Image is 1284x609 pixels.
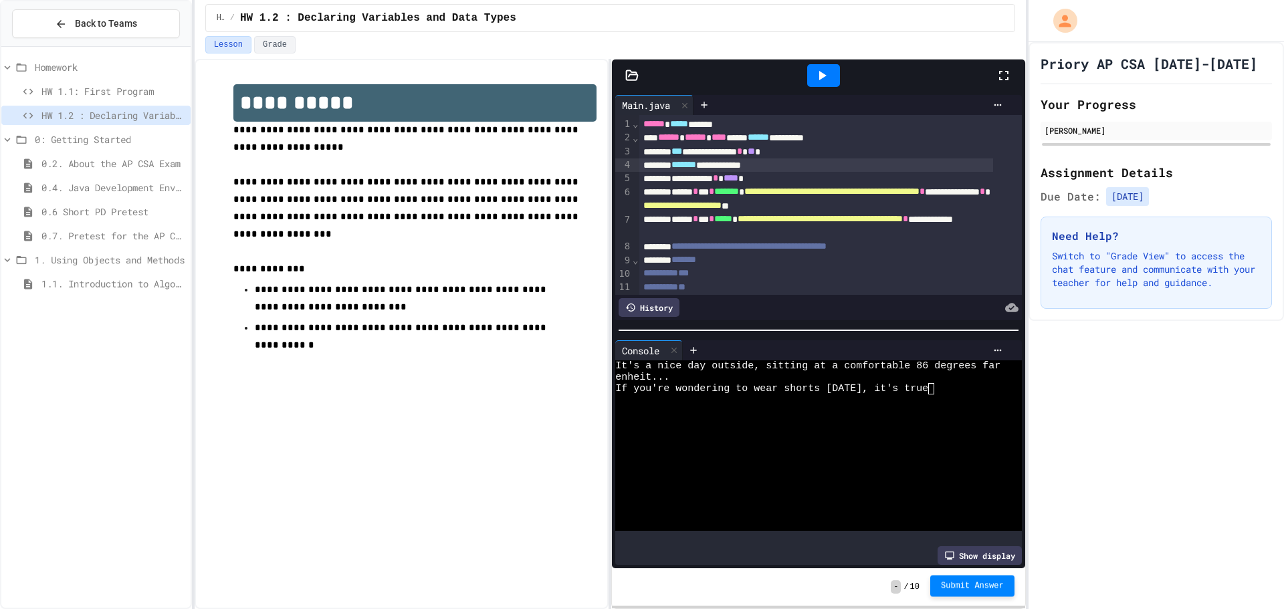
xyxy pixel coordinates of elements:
div: Console [615,340,683,360]
div: 11 [615,281,632,294]
span: / [230,13,235,23]
span: HW 1.1: First Program [41,84,185,98]
div: History [619,298,679,317]
div: Main.java [615,98,677,112]
span: 0.7. Pretest for the AP CSA Exam [41,229,185,243]
h3: Need Help? [1052,228,1261,244]
div: 4 [615,158,632,172]
span: HW 1.2 : Declaring Variables and Data Types [240,10,516,26]
button: Submit Answer [930,575,1014,596]
span: Submit Answer [941,580,1004,591]
span: Fold line [632,255,639,265]
span: It's a nice day outside, sitting at a comfortable 86 degrees far [615,360,1000,372]
div: 9 [615,254,632,267]
span: - [891,580,901,594]
span: Homework [35,60,185,74]
div: Show display [938,546,1022,565]
span: Due Date: [1041,189,1101,205]
span: 0: Getting Started [35,132,185,146]
div: 5 [615,172,632,185]
h2: Assignment Details [1041,163,1272,182]
div: 1 [615,118,632,131]
button: Back to Teams [12,9,180,38]
div: 10 [615,267,632,281]
h2: Your Progress [1041,95,1272,114]
span: 0.4. Java Development Environments [41,180,185,195]
span: 1. Using Objects and Methods [35,253,185,267]
span: HW 1.2 : Declaring Variables and Data Types [41,108,185,122]
span: 0.2. About the AP CSA Exam [41,156,185,170]
span: 10 [910,582,920,592]
p: Switch to "Grade View" to access the chat feature and communicate with your teacher for help and ... [1052,249,1261,289]
div: Main.java [615,95,693,115]
div: My Account [1039,5,1081,36]
div: 2 [615,131,632,144]
div: 8 [615,240,632,253]
div: 6 [615,186,632,213]
span: 0.6 Short PD Pretest [41,205,185,219]
span: / [903,582,908,592]
div: [PERSON_NAME] [1045,124,1268,136]
span: Fold line [632,118,639,129]
span: enheit... [615,372,669,383]
button: Grade [254,36,296,53]
button: Lesson [205,36,251,53]
span: If you're wondering to wear shorts [DATE], it's true [615,383,928,394]
span: 1.1. Introduction to Algorithms, Programming, and Compilers [41,277,185,291]
div: Console [615,344,666,358]
div: 3 [615,145,632,158]
span: Fold line [632,132,639,143]
div: 7 [615,213,632,241]
span: [DATE] [1106,187,1149,206]
span: Back to Teams [75,17,137,31]
h1: Priory AP CSA [DATE]-[DATE] [1041,54,1257,73]
span: Homework [217,13,225,23]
